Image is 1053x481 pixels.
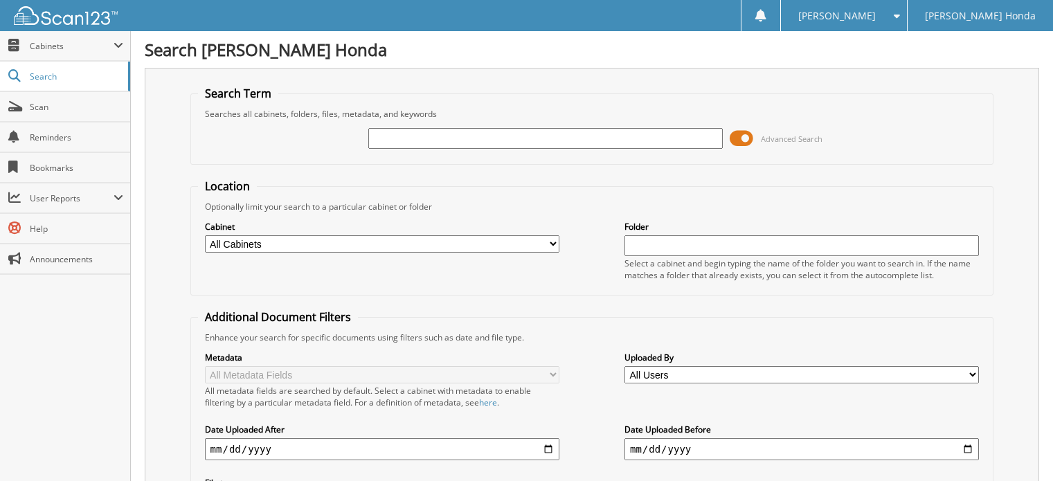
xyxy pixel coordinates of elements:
span: Reminders [30,131,123,143]
div: Select a cabinet and begin typing the name of the folder you want to search in. If the name match... [624,257,979,281]
span: Search [30,71,121,82]
label: Uploaded By [624,352,979,363]
span: Bookmarks [30,162,123,174]
span: Scan [30,101,123,113]
div: Optionally limit your search to a particular cabinet or folder [198,201,987,212]
span: User Reports [30,192,114,204]
legend: Search Term [198,86,278,101]
input: end [624,438,979,460]
legend: Additional Document Filters [198,309,358,325]
label: Date Uploaded After [205,424,559,435]
span: Help [30,223,123,235]
label: Cabinet [205,221,559,233]
span: [PERSON_NAME] Honda [925,12,1036,20]
h1: Search [PERSON_NAME] Honda [145,38,1039,61]
span: Cabinets [30,40,114,52]
label: Date Uploaded Before [624,424,979,435]
input: start [205,438,559,460]
span: Advanced Search [761,134,822,144]
legend: Location [198,179,257,194]
label: Folder [624,221,979,233]
div: All metadata fields are searched by default. Select a cabinet with metadata to enable filtering b... [205,385,559,408]
div: Enhance your search for specific documents using filters such as date and file type. [198,332,987,343]
label: Metadata [205,352,559,363]
a: here [479,397,497,408]
span: [PERSON_NAME] [798,12,876,20]
div: Searches all cabinets, folders, files, metadata, and keywords [198,108,987,120]
span: Announcements [30,253,123,265]
img: scan123-logo-white.svg [14,6,118,25]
